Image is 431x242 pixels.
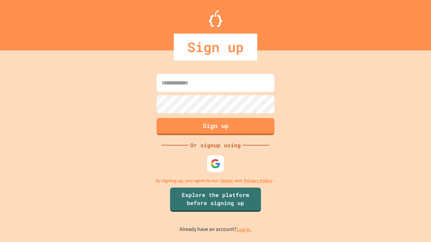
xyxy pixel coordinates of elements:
[156,177,276,184] p: By signing up, you agree to our and .
[210,159,221,169] img: google-icon.svg
[157,118,274,135] button: Sign up
[170,188,261,212] a: Explore the platform before signing up
[220,177,233,184] a: Terms
[189,141,242,149] div: Or signup using
[174,34,257,61] div: Sign up
[403,215,424,235] iframe: chat widget
[236,226,252,233] a: Log in.
[209,10,222,27] img: Logo.svg
[179,225,252,234] p: Already have an account?
[244,177,273,184] a: Privacy Policy
[375,186,424,214] iframe: chat widget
